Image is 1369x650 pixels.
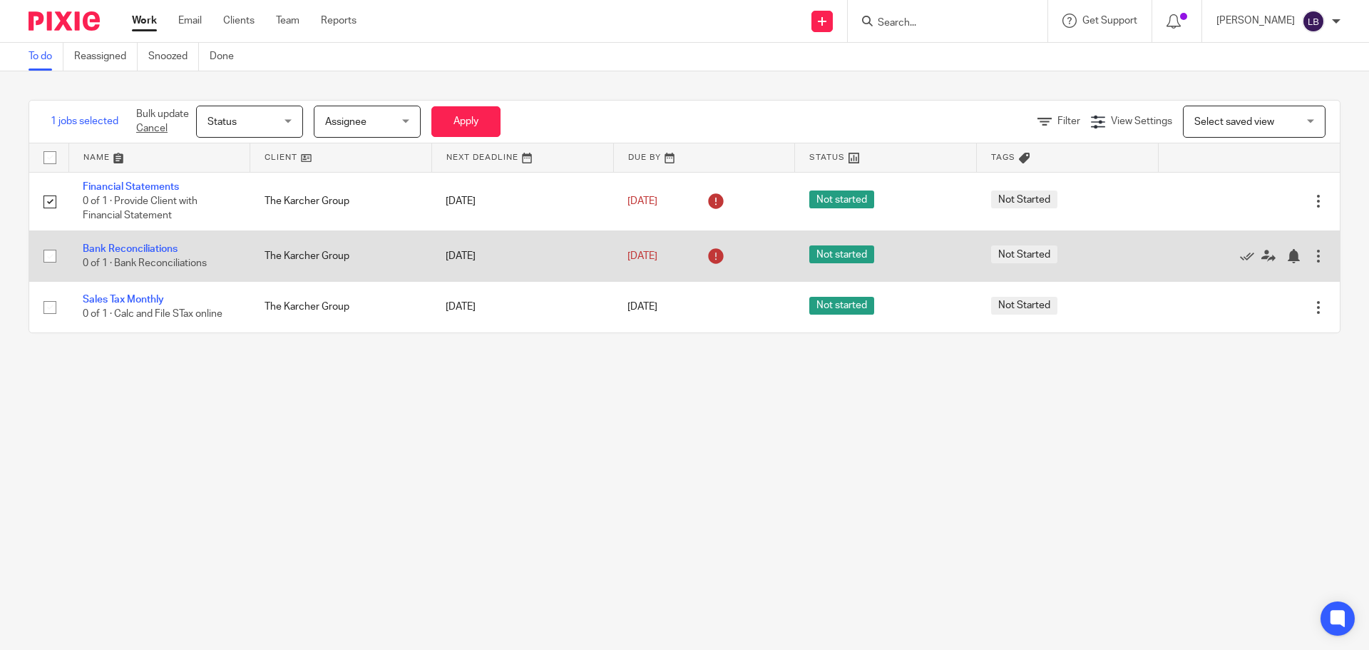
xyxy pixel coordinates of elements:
span: Tags [991,153,1015,161]
span: Not Started [991,297,1057,315]
input: Search [876,17,1005,30]
span: Not Started [991,245,1057,263]
span: Not started [809,297,874,315]
img: svg%3E [1302,10,1325,33]
span: Assignee [325,117,366,127]
span: 0 of 1 · Bank Reconciliations [83,258,207,268]
td: [DATE] [431,172,613,230]
button: Apply [431,106,501,137]
td: The Karcher Group [250,282,432,332]
td: The Karcher Group [250,230,432,281]
span: Not Started [991,191,1057,208]
a: Snoozed [148,43,199,71]
img: Pixie [29,11,100,31]
p: Bulk update [136,107,189,136]
span: 0 of 1 · Provide Client with Financial Statement [83,196,198,221]
a: Bank Reconciliations [83,244,178,254]
a: Done [210,43,245,71]
a: Team [276,14,299,28]
a: Cancel [136,123,168,133]
td: [DATE] [431,230,613,281]
td: The Karcher Group [250,172,432,230]
span: Filter [1057,116,1080,126]
a: Reports [321,14,357,28]
span: View Settings [1111,116,1172,126]
a: Mark as done [1240,249,1261,263]
a: Email [178,14,202,28]
span: Not started [809,191,874,208]
a: Reassigned [74,43,138,71]
a: Work [132,14,157,28]
span: Get Support [1082,16,1137,26]
span: 1 jobs selected [51,114,118,128]
td: [DATE] [431,282,613,332]
span: Select saved view [1194,117,1274,127]
span: Not started [809,245,874,263]
span: [DATE] [627,251,657,261]
span: 0 of 1 · Calc and File STax online [83,310,222,320]
a: Financial Statements [83,182,179,192]
span: Status [207,117,237,127]
p: [PERSON_NAME] [1216,14,1295,28]
a: Clients [223,14,255,28]
span: [DATE] [627,196,657,206]
a: Sales Tax Monthly [83,295,164,305]
a: To do [29,43,63,71]
span: [DATE] [627,303,657,313]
